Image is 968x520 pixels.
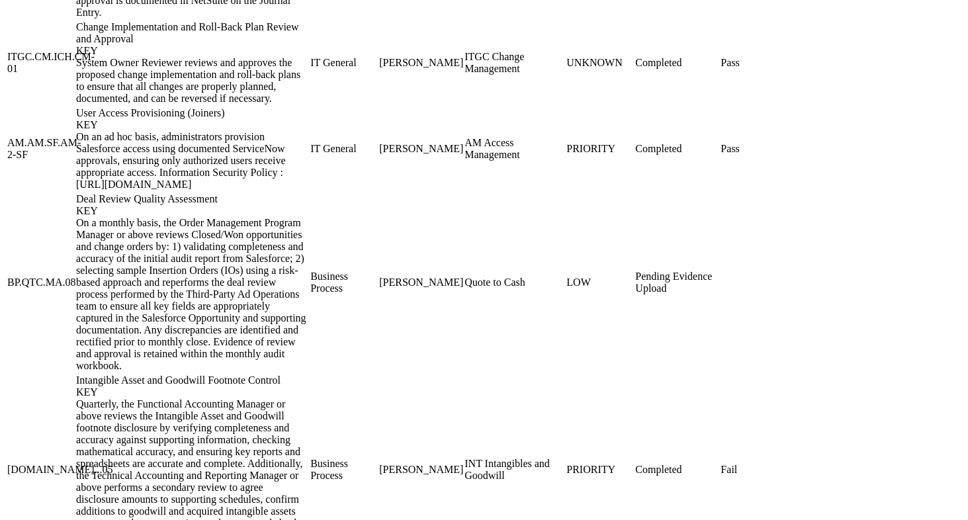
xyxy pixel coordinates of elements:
div: AM.AM.SF.AM-2-SF [7,137,73,161]
div: [PERSON_NAME] [379,143,462,155]
div: ITGC Change Management [464,51,564,75]
div: Deal Review Quality Assessment [76,193,308,217]
div: INT Intangibles and Goodwill [464,458,564,482]
div: AM Access Management [464,137,564,161]
div: Change Implementation and Roll-Back Plan Review and Approval [76,21,308,57]
div: KEY [76,45,308,57]
div: Intangible Asset and Goodwill Footnote Control [76,374,308,398]
div: User Access Provisioning (Joiners) [76,107,308,131]
div: [PERSON_NAME] [379,57,462,69]
div: Pending Evidence Upload [635,271,718,294]
div: Completed [635,143,718,155]
div: Quote to Cash [464,277,564,288]
div: KEY [76,386,308,398]
div: On a monthly basis, the Order Management Program Manager or above reviews Closed/Won opportunitie... [76,217,308,372]
div: Completed [635,57,718,69]
div: BP.QTC.MA.08 [7,277,73,288]
div: PRIORITY [566,464,633,476]
div: [DOMAIN_NAME]...05 [7,464,73,476]
div: LOW [566,277,633,288]
div: KEY [76,205,308,217]
div: On an ad hoc basis, administrators provision Salesforce access using documented ServiceNow approv... [76,131,308,191]
td: Business Process [310,193,377,372]
div: Completed [635,464,718,476]
td: IT General [310,107,377,191]
div: PRIORITY [566,143,633,155]
div: UNKNOWN [566,57,633,69]
div: System Owner Reviewer reviews and approves the proposed change implementation and roll-back plans... [76,57,308,105]
div: Pass [721,57,787,69]
div: Pass [721,143,787,155]
div: KEY [76,119,308,131]
div: [PERSON_NAME] [379,277,462,288]
div: [PERSON_NAME] [379,464,462,476]
td: IT General [310,21,377,105]
div: ITGC.CM.ICH.CM-01 [7,51,73,75]
div: Fail [721,464,787,476]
